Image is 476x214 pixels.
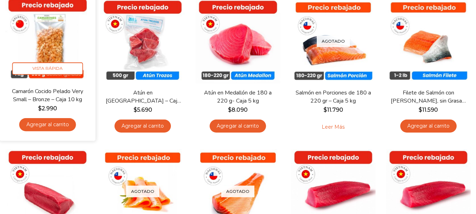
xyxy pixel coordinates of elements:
a: Salmón en Porciones de 180 a 220 gr – Caja 5 kg [295,89,371,105]
a: Agregar al carrito: “Camarón Cocido Pelado Very Small - Bronze - Caja 10 kg” [19,118,76,131]
span: $ [323,106,327,113]
bdi: 5.690 [134,106,152,113]
span: Vista Rápida [12,62,83,75]
span: $ [38,105,42,112]
span: $ [228,106,231,113]
a: Camarón Cocido Pelado Very Small – Bronze – Caja 10 kg [9,87,86,104]
a: Atún en [GEOGRAPHIC_DATA] – Caja 10 kg [105,89,181,105]
a: Agregar al carrito: “Atún en Trozos - Caja 10 kg” [115,120,171,133]
bdi: 8.090 [228,106,248,113]
a: Filete de Salmón con [PERSON_NAME], sin Grasa y sin Espinas 1-2 lb – Caja 10 Kg [390,89,466,105]
p: Agotado [221,186,254,197]
bdi: 11.790 [323,106,343,113]
span: $ [419,106,422,113]
p: Agotado [126,186,159,197]
a: Agregar al carrito: “Atún en Medallón de 180 a 220 g- Caja 5 kg” [210,120,266,133]
a: Atún en Medallón de 180 a 220 g- Caja 5 kg [200,89,276,105]
bdi: 11.590 [419,106,438,113]
a: Agregar al carrito: “Filete de Salmón con Piel, sin Grasa y sin Espinas 1-2 lb – Caja 10 Kg” [400,120,457,133]
a: Leé más sobre “Salmón en Porciones de 180 a 220 gr - Caja 5 kg” [311,120,356,134]
span: $ [134,106,137,113]
bdi: 2.990 [38,105,57,112]
p: Agotado [317,35,350,47]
